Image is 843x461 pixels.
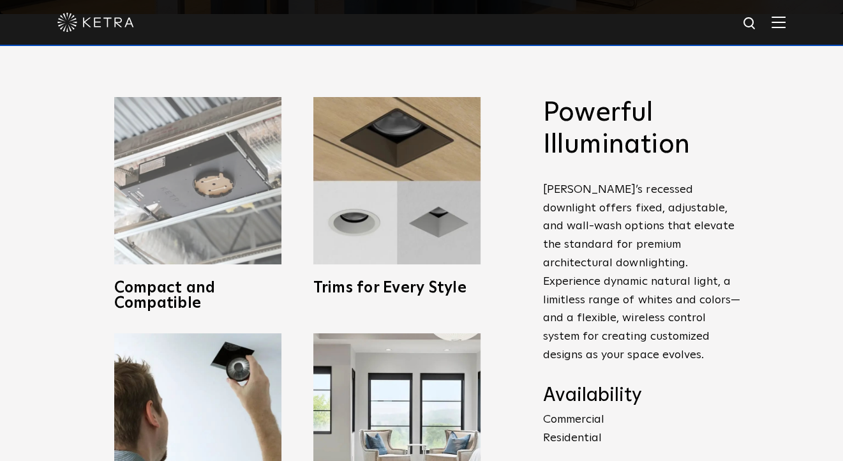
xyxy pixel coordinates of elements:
img: compact-and-copatible [114,97,281,264]
img: search icon [742,16,758,32]
h3: Compact and Compatible [114,280,281,311]
p: [PERSON_NAME]’s recessed downlight offers fixed, adjustable, and wall-wash options that elevate t... [543,181,741,365]
h4: Availability [543,384,741,408]
img: ketra-logo-2019-white [57,13,134,32]
img: Hamburger%20Nav.svg [772,16,786,28]
h3: Trims for Every Style [313,280,481,296]
h2: Powerful Illumination [543,97,741,162]
p: Commercial Residential [543,411,741,448]
img: trims-for-every-style [313,97,481,264]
